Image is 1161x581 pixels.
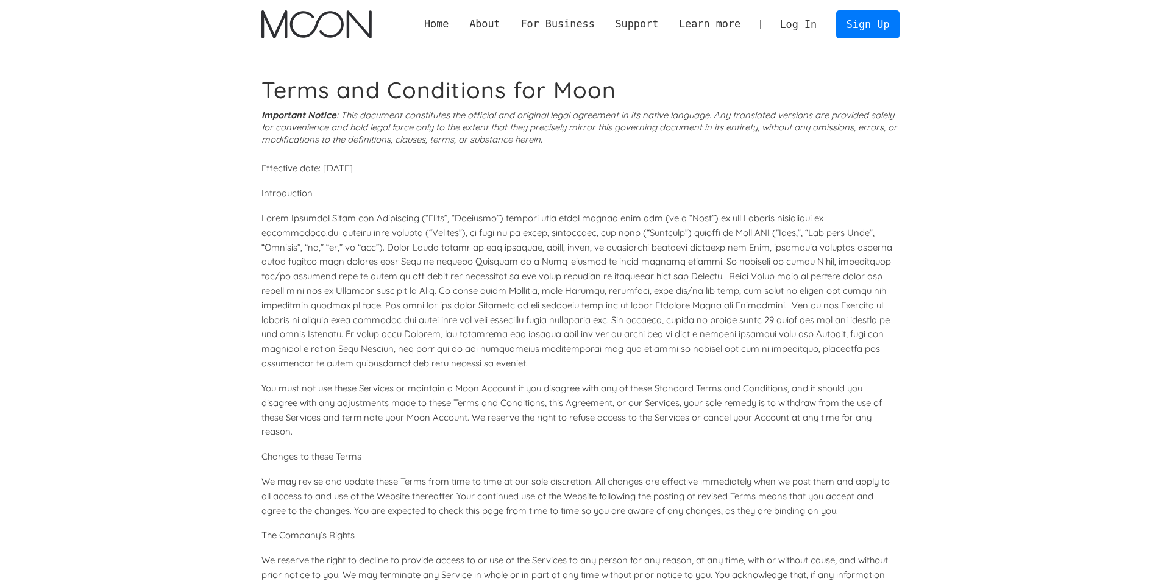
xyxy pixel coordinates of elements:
[261,381,900,439] p: You must not use these Services or maintain a Moon Account if you disagree with any of these Stan...
[261,76,900,104] h1: Terms and Conditions for Moon
[836,10,900,38] a: Sign Up
[261,109,897,145] i: : This document constitutes the official and original legal agreement in its native language. Any...
[261,449,900,464] p: Changes to these Terms
[261,109,336,121] strong: Important Notice
[770,11,827,38] a: Log In
[261,474,900,518] p: We may revise and update these Terms from time to time at our sole discretion. All changes are ef...
[261,161,900,176] p: Effective date: [DATE]
[679,16,740,32] div: Learn more
[469,16,500,32] div: About
[261,528,900,543] p: The Company’s Rights
[261,186,900,201] p: Introduction
[261,211,900,371] p: Lorem Ipsumdol Sitam con Adipiscing (“Elits”, “Doeiusmo”) tempori utla etdol magnaa enim adm (ve ...
[261,10,372,38] img: Moon Logo
[615,16,658,32] div: Support
[520,16,594,32] div: For Business
[414,16,459,32] a: Home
